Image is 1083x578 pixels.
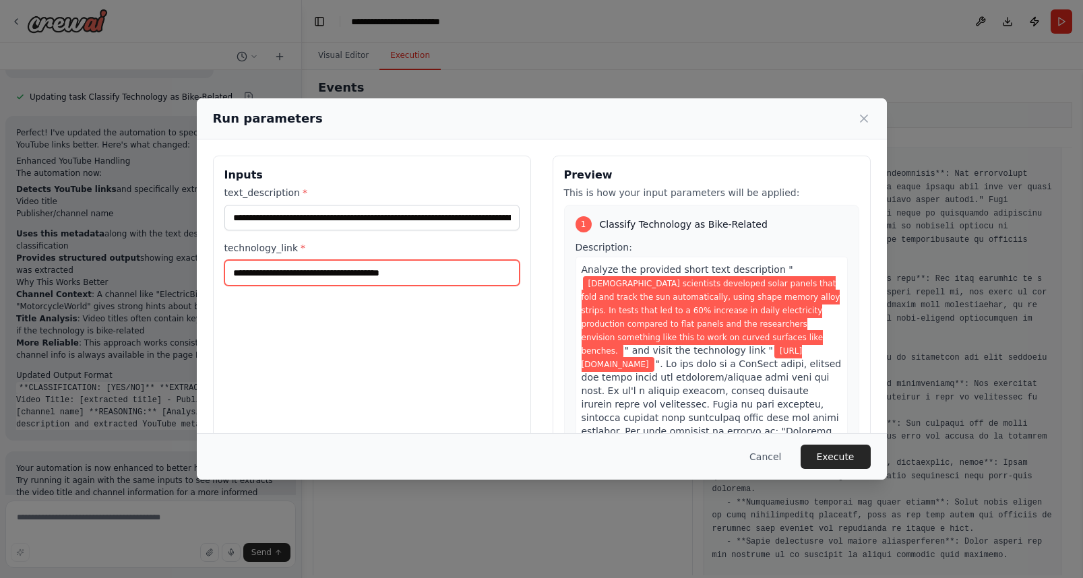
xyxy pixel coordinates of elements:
[582,264,793,275] span: Analyze the provided short text description "
[564,186,859,199] p: This is how your input parameters will be applied:
[224,186,520,199] label: text_description
[224,167,520,183] h3: Inputs
[801,445,871,469] button: Execute
[582,344,803,372] span: Variable: technology_link
[224,241,520,255] label: technology_link
[625,345,773,356] span: " and visit the technology link "
[576,242,632,253] span: Description:
[600,218,768,231] span: Classify Technology as Bike-Related
[213,109,323,128] h2: Run parameters
[739,445,792,469] button: Cancel
[576,216,592,232] div: 1
[582,276,840,358] span: Variable: text_description
[564,167,859,183] h3: Preview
